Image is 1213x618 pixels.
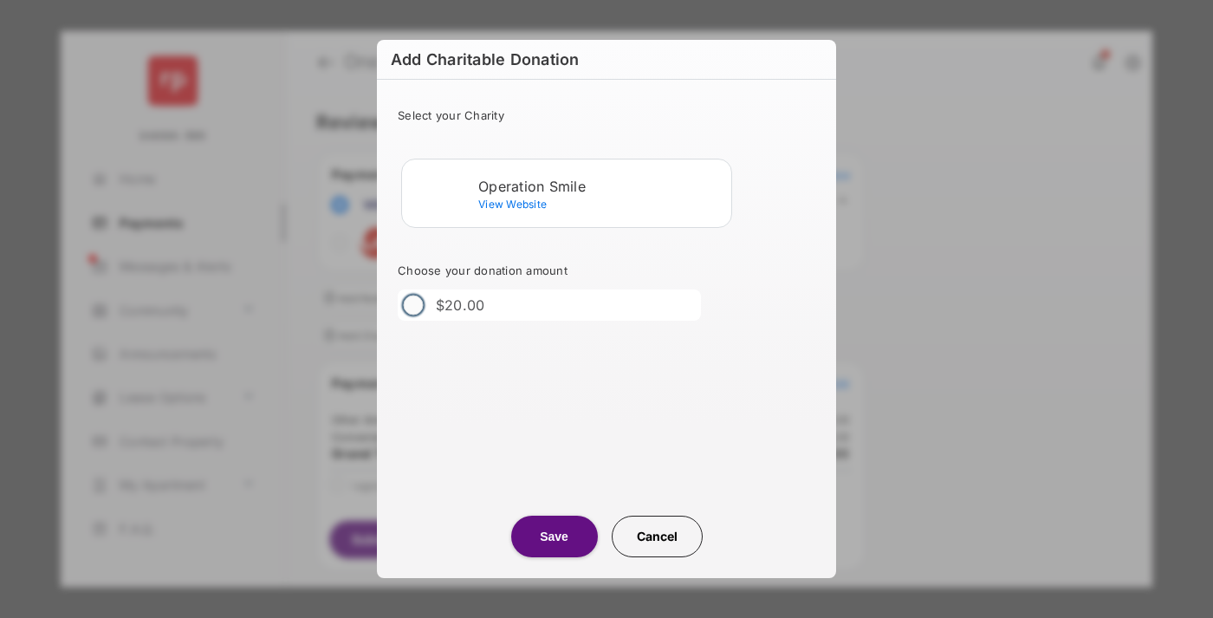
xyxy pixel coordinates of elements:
label: $20.00 [436,296,485,314]
button: Cancel [612,516,703,557]
button: Save [511,516,598,557]
span: View Website [478,198,547,211]
span: Select your Charity [398,108,504,122]
h6: Add Charitable Donation [377,40,836,80]
div: Operation Smile [478,179,724,194]
span: Choose your donation amount [398,263,568,277]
